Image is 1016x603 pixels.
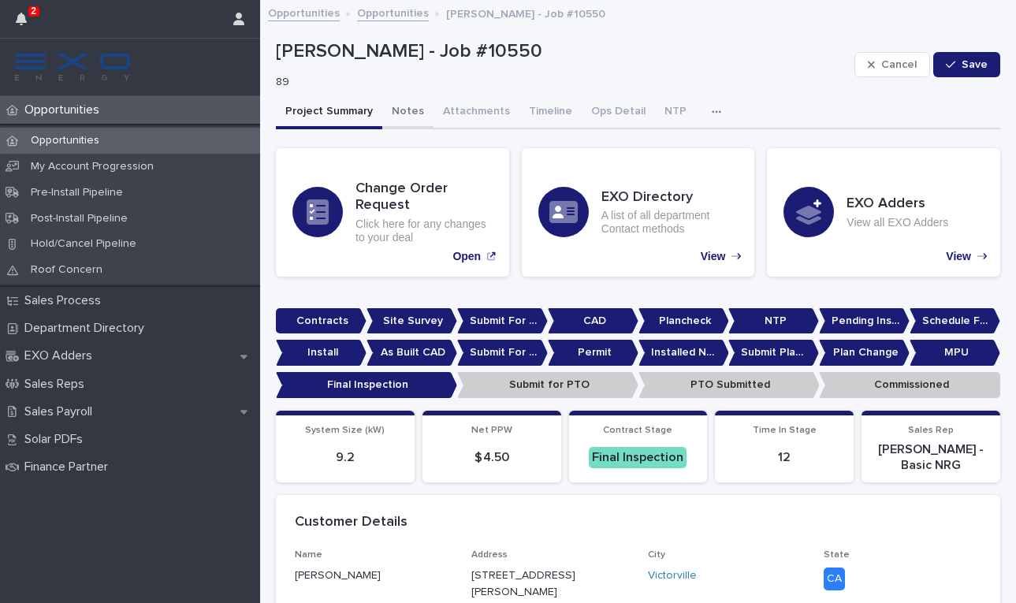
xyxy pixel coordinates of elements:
[268,3,340,21] a: Opportunities
[18,321,157,336] p: Department Directory
[819,372,1000,398] p: Commissioned
[648,550,665,560] span: City
[728,308,819,334] p: NTP
[276,40,848,63] p: [PERSON_NAME] - Job #10550
[471,550,508,560] span: Address
[18,432,95,447] p: Solar PDFs
[854,52,930,77] button: Cancel
[18,460,121,475] p: Finance Partner
[18,293,114,308] p: Sales Process
[819,340,910,366] p: Plan Change
[355,218,493,244] p: Click here for any changes to your deal
[548,308,638,334] p: CAD
[962,59,988,70] span: Save
[18,377,97,392] p: Sales Reps
[276,96,382,129] button: Project Summary
[767,148,1000,277] a: View
[910,308,1000,334] p: Schedule For Install
[457,340,548,366] p: Submit For Permit
[946,250,971,263] p: View
[285,450,405,465] p: 9.2
[824,550,850,560] span: State
[601,189,739,207] h3: EXO Directory
[446,4,605,21] p: [PERSON_NAME] - Job #10550
[753,426,817,435] span: Time In Stage
[18,102,112,117] p: Opportunities
[18,404,105,419] p: Sales Payroll
[655,96,696,129] button: NTP
[847,216,948,229] p: View all EXO Adders
[638,340,729,366] p: Installed No Permit
[452,250,481,263] p: Open
[601,209,739,236] p: A list of all department Contact methods
[18,160,166,173] p: My Account Progression
[589,447,687,468] div: Final Inspection
[18,212,140,225] p: Post-Install Pipeline
[13,51,132,83] img: FKS5r6ZBThi8E5hshIGi
[471,568,591,601] p: [STREET_ADDRESS][PERSON_NAME]
[18,263,115,277] p: Roof Concern
[276,372,457,398] p: Final Inspection
[701,250,726,263] p: View
[276,340,367,366] p: Install
[295,568,452,584] p: [PERSON_NAME]
[910,340,1000,366] p: MPU
[847,195,948,213] h3: EXO Adders
[18,134,112,147] p: Opportunities
[638,372,820,398] p: PTO Submitted
[824,568,845,590] div: CA
[276,148,509,277] a: Open
[432,450,552,465] p: $ 4.50
[871,442,991,472] p: [PERSON_NAME] - Basic NRG
[295,550,322,560] span: Name
[18,348,105,363] p: EXO Adders
[367,308,457,334] p: Site Survey
[305,426,385,435] span: System Size (kW)
[522,148,755,277] a: View
[908,426,954,435] span: Sales Rep
[434,96,519,129] button: Attachments
[276,308,367,334] p: Contracts
[457,372,638,398] p: Submit for PTO
[548,340,638,366] p: Permit
[638,308,729,334] p: Plancheck
[382,96,434,129] button: Notes
[276,76,842,89] p: 89
[582,96,655,129] button: Ops Detail
[357,3,429,21] a: Opportunities
[933,52,1000,77] button: Save
[724,450,844,465] p: 12
[648,568,697,584] a: Victorville
[16,9,36,38] div: 2
[881,59,917,70] span: Cancel
[471,426,512,435] span: Net PPW
[819,308,910,334] p: Pending Install Task
[295,514,408,531] h2: Customer Details
[728,340,819,366] p: Submit Plan Change
[18,237,149,251] p: Hold/Cancel Pipeline
[18,186,136,199] p: Pre-Install Pipeline
[519,96,582,129] button: Timeline
[457,308,548,334] p: Submit For CAD
[31,6,36,17] p: 2
[367,340,457,366] p: As Built CAD
[355,181,493,214] h3: Change Order Request
[603,426,672,435] span: Contract Stage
